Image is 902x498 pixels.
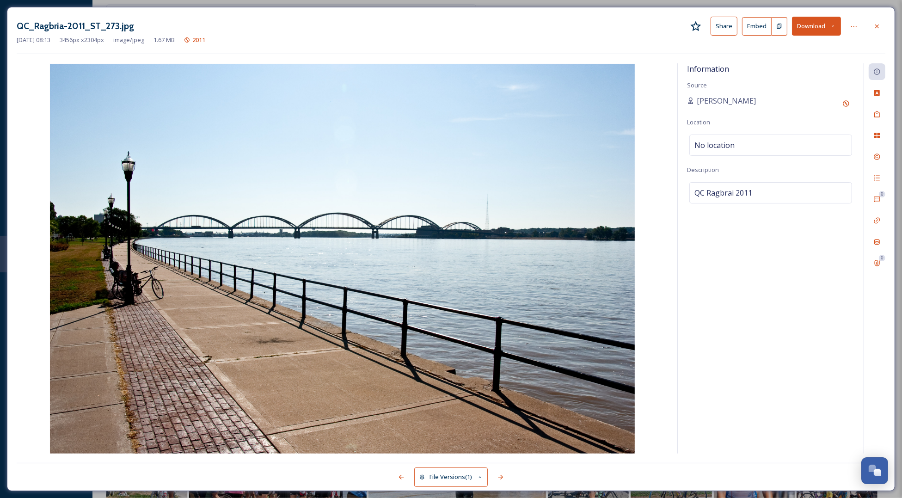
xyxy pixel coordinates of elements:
[192,36,205,44] span: 2011
[694,187,752,198] span: QC Ragbrai 2011
[694,140,735,151] span: No location
[17,64,668,454] img: QC_Ragbria-2011_ST_273.jpg
[879,255,885,261] div: 0
[687,64,729,74] span: Information
[742,17,772,36] button: Embed
[17,36,50,44] span: [DATE] 08:13
[113,36,144,44] span: image/jpeg
[687,81,707,89] span: Source
[879,191,885,197] div: 0
[153,36,175,44] span: 1.67 MB
[17,19,134,33] h3: QC_Ragbria-2011_ST_273.jpg
[687,118,710,126] span: Location
[792,17,841,36] button: Download
[414,467,488,486] button: File Versions(1)
[711,17,737,36] button: Share
[861,457,888,484] button: Open Chat
[687,166,719,174] span: Description
[697,95,756,106] span: [PERSON_NAME]
[60,36,104,44] span: 3456 px x 2304 px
